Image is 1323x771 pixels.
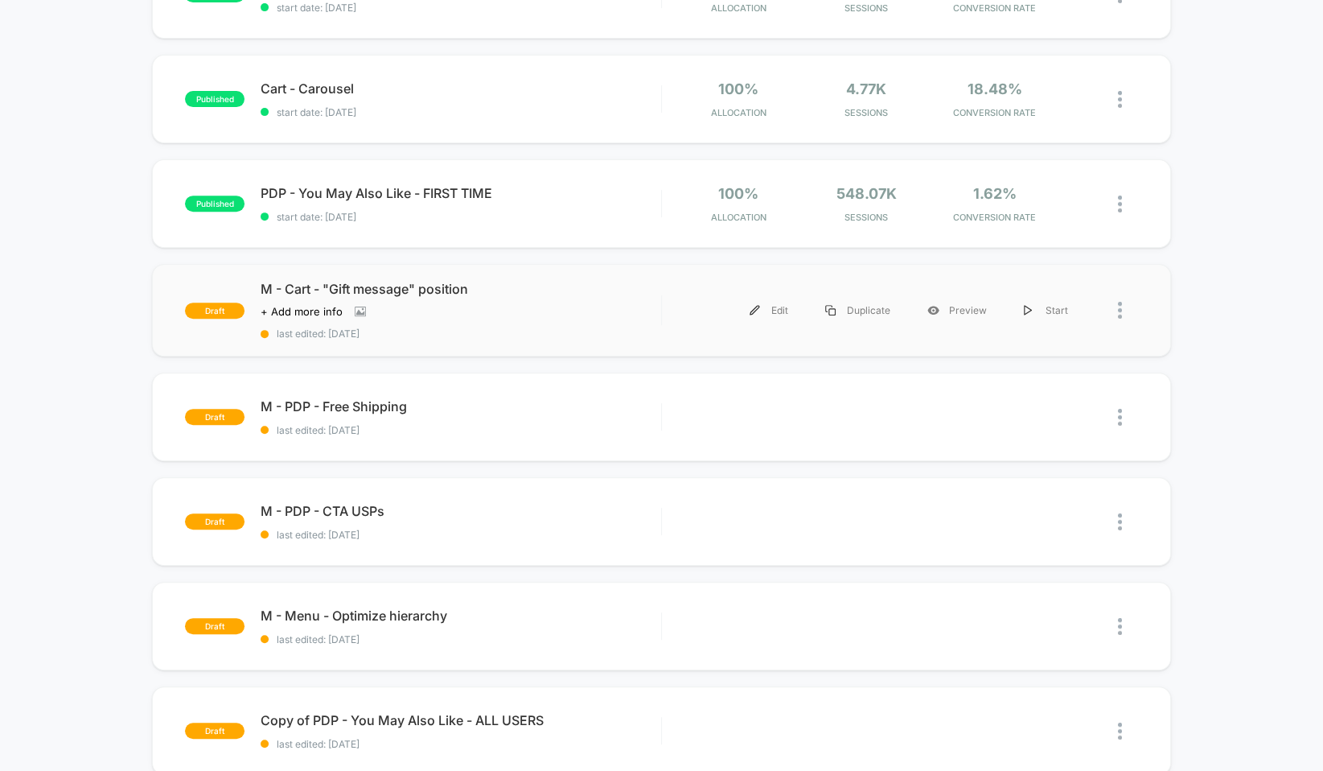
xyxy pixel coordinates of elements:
[1118,618,1122,635] img: close
[261,305,343,318] span: + Add more info
[185,196,244,212] span: published
[825,305,836,315] img: menu
[185,513,244,530] span: draft
[718,80,758,97] span: 100%
[1118,91,1122,108] img: close
[1005,292,1087,328] div: Start
[185,618,244,634] span: draft
[710,2,766,14] span: Allocation
[718,185,758,202] span: 100%
[935,212,1054,223] span: CONVERSION RATE
[1118,196,1122,212] img: close
[1024,305,1032,315] img: menu
[261,185,661,201] span: PDP - You May Also Like - FIRST TIME
[807,212,927,223] span: Sessions
[261,106,661,118] span: start date: [DATE]
[261,328,661,340] span: last edited: [DATE]
[973,185,1017,202] span: 1.62%
[807,107,927,118] span: Sessions
[261,398,661,414] span: M - PDP - Free Shipping
[935,107,1054,118] span: CONVERSION RATE
[1118,513,1122,530] img: close
[185,723,244,739] span: draft
[846,80,886,97] span: 4.77k
[261,608,661,624] span: M - Menu - Optimize hierarchy
[261,738,661,750] span: last edited: [DATE]
[710,107,766,118] span: Allocation
[261,424,661,436] span: last edited: [DATE]
[261,80,661,97] span: Cart - Carousel
[909,292,1005,328] div: Preview
[1118,302,1122,319] img: close
[261,281,661,297] span: M - Cart - "Gift message" position
[750,305,760,315] img: menu
[968,80,1022,97] span: 18.48%
[261,503,661,519] span: M - PDP - CTA USPs
[261,2,661,14] span: start date: [DATE]
[1118,409,1122,426] img: close
[710,212,766,223] span: Allocation
[185,409,244,425] span: draft
[185,303,244,319] span: draft
[185,91,244,107] span: published
[261,633,661,645] span: last edited: [DATE]
[836,185,897,202] span: 548.07k
[261,712,661,728] span: Copy of PDP - You May Also Like - ALL USERS
[1118,723,1122,740] img: close
[731,292,807,328] div: Edit
[807,292,909,328] div: Duplicate
[261,211,661,223] span: start date: [DATE]
[807,2,927,14] span: Sessions
[261,529,661,541] span: last edited: [DATE]
[935,2,1054,14] span: CONVERSION RATE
